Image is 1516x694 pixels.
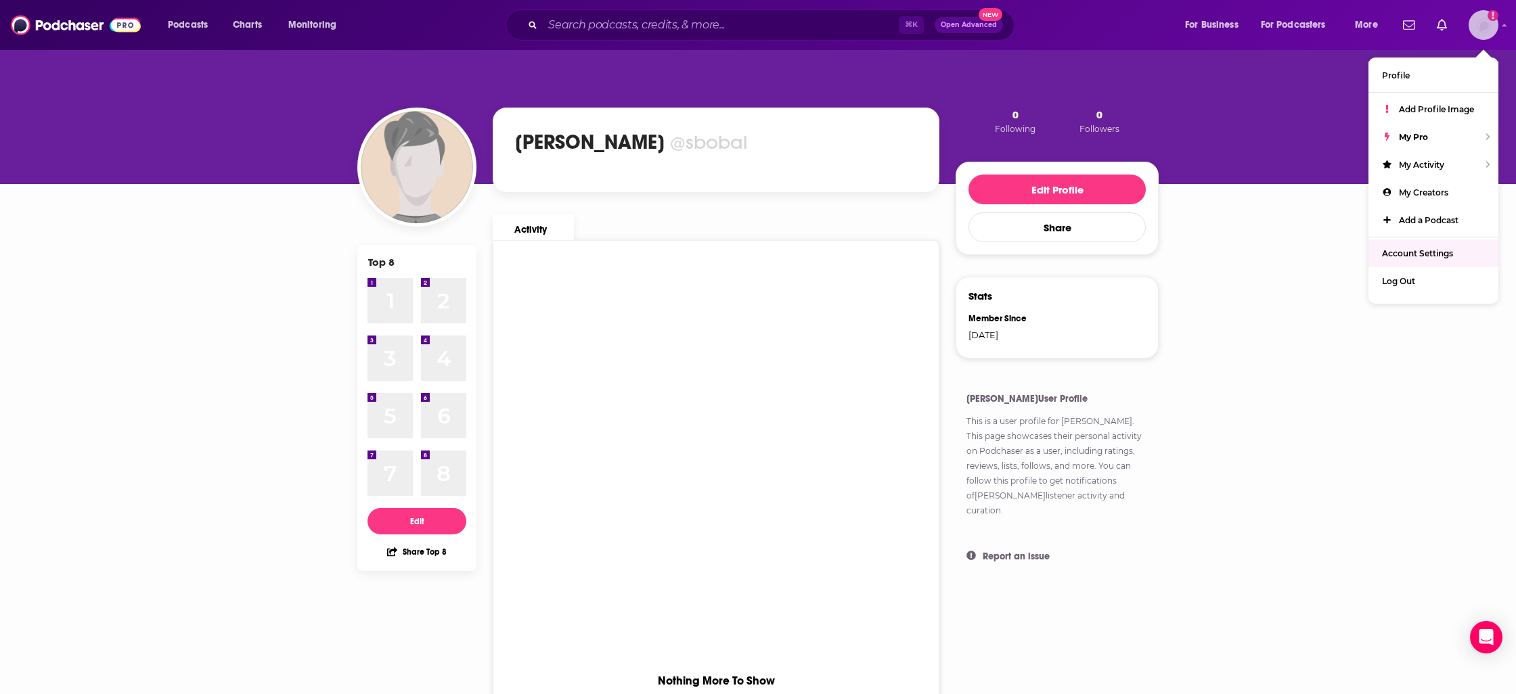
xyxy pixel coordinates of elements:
div: Open Intercom Messenger [1470,621,1502,653]
span: ⌘ K [899,16,924,34]
span: Followers [1079,124,1119,134]
button: 0Following [991,108,1040,135]
h4: [PERSON_NAME] User Profile [966,393,1148,404]
span: Account Settings [1382,248,1453,258]
img: Podchaser - Follow, Share and Rate Podcasts [11,12,141,38]
h1: [PERSON_NAME] [515,130,665,154]
a: Show notifications dropdown [1398,14,1421,37]
span: Add Profile Image [1399,104,1474,114]
span: Monitoring [288,16,336,34]
button: Share Top 8 [386,538,447,565]
span: 0 [1012,108,1019,121]
button: open menu [1176,14,1255,36]
button: Edit Profile [968,175,1146,204]
span: My Creators [1399,187,1448,198]
svg: Add a profile image [1488,10,1498,21]
a: Profile [1368,62,1498,89]
span: New [979,8,1003,21]
button: open menu [1252,14,1345,36]
span: Add a Podcast [1399,215,1458,225]
a: Add a Podcast [1368,206,1498,234]
div: Member Since [968,313,1048,324]
span: Following [995,124,1035,134]
button: Open AdvancedNew [935,17,1003,33]
span: Log Out [1382,276,1415,286]
h3: Stats [968,290,992,302]
div: Top 8 [368,256,395,269]
button: Edit [367,508,466,534]
a: Account Settings [1368,239,1498,267]
a: Add Profile Image [1368,95,1498,123]
span: Logged in as sbobal [1469,10,1498,40]
a: My Creators [1368,179,1498,206]
span: For Podcasters [1261,16,1326,34]
img: samantha bobal [361,111,473,223]
button: open menu [1345,14,1395,36]
ul: Show profile menu [1368,57,1498,304]
button: open menu [279,14,354,36]
a: Charts [224,14,270,36]
span: Profile [1382,70,1410,80]
a: Activity [493,214,574,240]
div: @sbobal [670,131,747,154]
span: Open Advanced [941,22,997,28]
button: 0Followers [1075,108,1123,135]
a: Show notifications dropdown [1431,14,1452,37]
span: Podcasts [168,16,208,34]
span: Charts [233,16,262,34]
button: Share [968,212,1146,242]
div: [DATE] [968,329,1048,340]
span: My Pro [1399,132,1428,142]
span: For Business [1185,16,1239,34]
p: This is a user profile for . This page showcases their personal activity on Podchaser as a user, ... [966,414,1148,518]
button: open menu [158,14,225,36]
div: Nothing More To Show [658,674,775,688]
img: User Profile [1469,10,1498,40]
span: My Activity [1399,160,1444,170]
div: Search podcasts, credits, & more... [518,9,1027,41]
span: More [1355,16,1378,34]
button: Report an issue [966,551,1148,562]
input: Search podcasts, credits, & more... [543,14,899,36]
button: Show profile menu [1469,10,1498,40]
span: 0 [1096,108,1102,121]
a: [PERSON_NAME] [1061,416,1132,426]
